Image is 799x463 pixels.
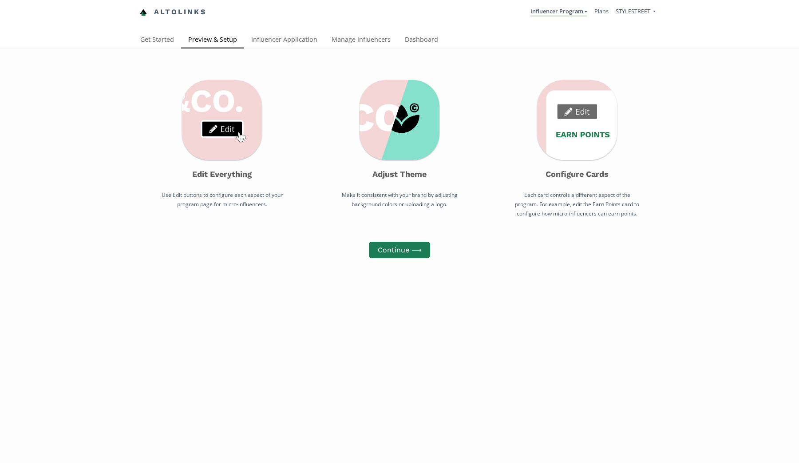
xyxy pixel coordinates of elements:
img: howto-3-customise.png [537,80,617,160]
div: Use Edit buttons to configure each aspect of your program page for micro-influencers. [160,190,284,209]
a: Dashboard [398,32,445,49]
a: Preview & Setup [181,32,244,49]
a: STYLESTREET [616,7,656,17]
h5: Adjust Theme [337,169,462,180]
img: howto-2-customise.png [360,80,439,160]
img: favicon-32x32.png [140,9,147,16]
h5: Configure Cards [515,169,639,180]
a: Get Started [133,32,181,49]
h5: Edit Everything [160,169,284,180]
button: Continue ⟶ [369,242,430,258]
a: Plans [594,7,609,15]
div: Make it consistent with your brand by adjusting background colors or uploading a logo. [337,190,462,209]
a: Influencer Application [244,32,324,49]
a: Influencer Program [530,7,587,17]
div: Each card controls a different aspect of the program. For example, edit the Earn Points card to c... [515,190,639,218]
a: Altolinks [140,5,206,20]
img: howto-1-customise.png [182,80,262,160]
span: STYLESTREET [616,7,650,15]
a: Manage Influencers [324,32,398,49]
